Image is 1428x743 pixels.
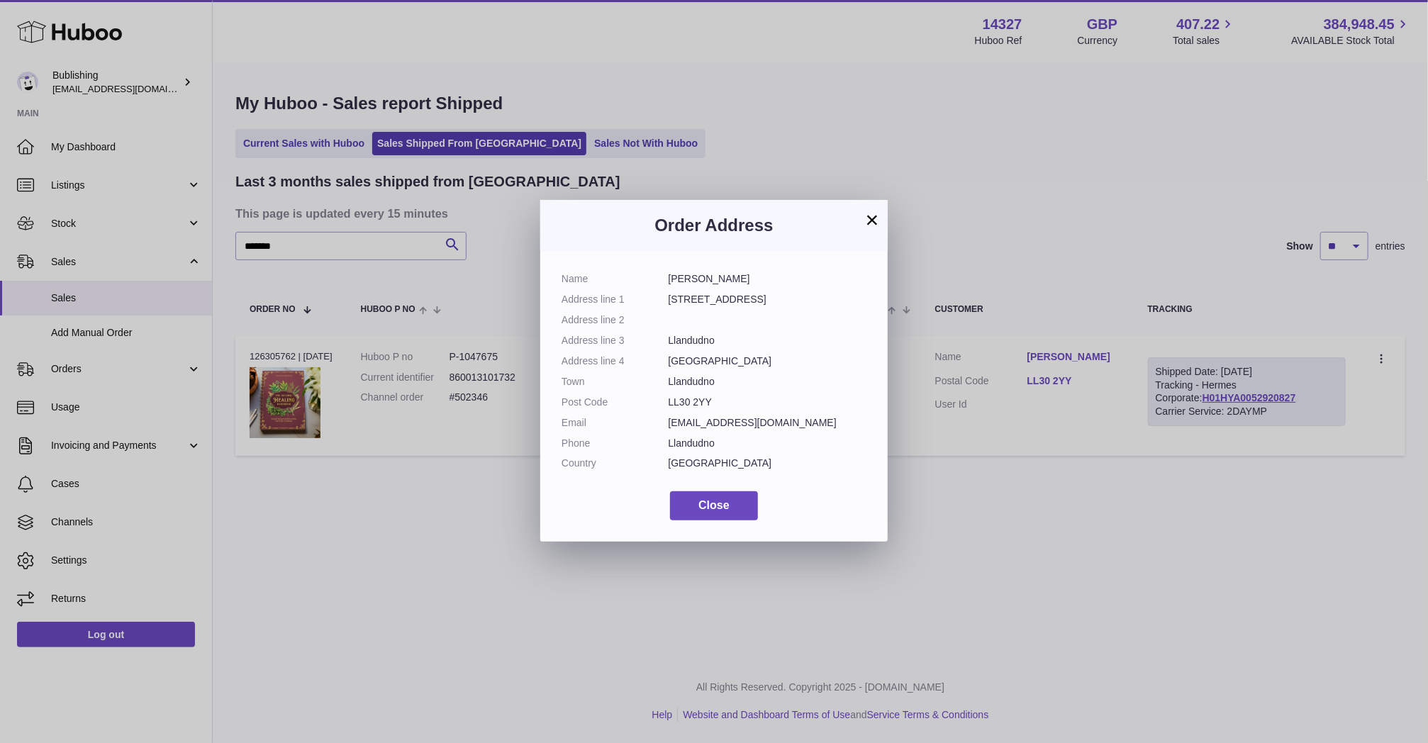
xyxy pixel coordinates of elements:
[669,334,867,347] dd: Llandudno
[562,416,669,430] dt: Email
[864,211,881,228] button: ×
[562,272,669,286] dt: Name
[669,375,867,389] dd: Llandudno
[669,437,867,450] dd: Llandudno
[562,214,866,237] h3: Order Address
[562,293,669,306] dt: Address line 1
[670,491,758,520] button: Close
[669,416,867,430] dd: [EMAIL_ADDRESS][DOMAIN_NAME]
[669,272,867,286] dd: [PERSON_NAME]
[669,293,867,306] dd: [STREET_ADDRESS]
[562,396,669,409] dt: Post Code
[669,457,867,470] dd: [GEOGRAPHIC_DATA]
[562,313,669,327] dt: Address line 2
[669,396,867,409] dd: LL30 2YY
[562,457,669,470] dt: Country
[562,375,669,389] dt: Town
[562,437,669,450] dt: Phone
[669,354,867,368] dd: [GEOGRAPHIC_DATA]
[562,354,669,368] dt: Address line 4
[562,334,669,347] dt: Address line 3
[698,499,730,511] span: Close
